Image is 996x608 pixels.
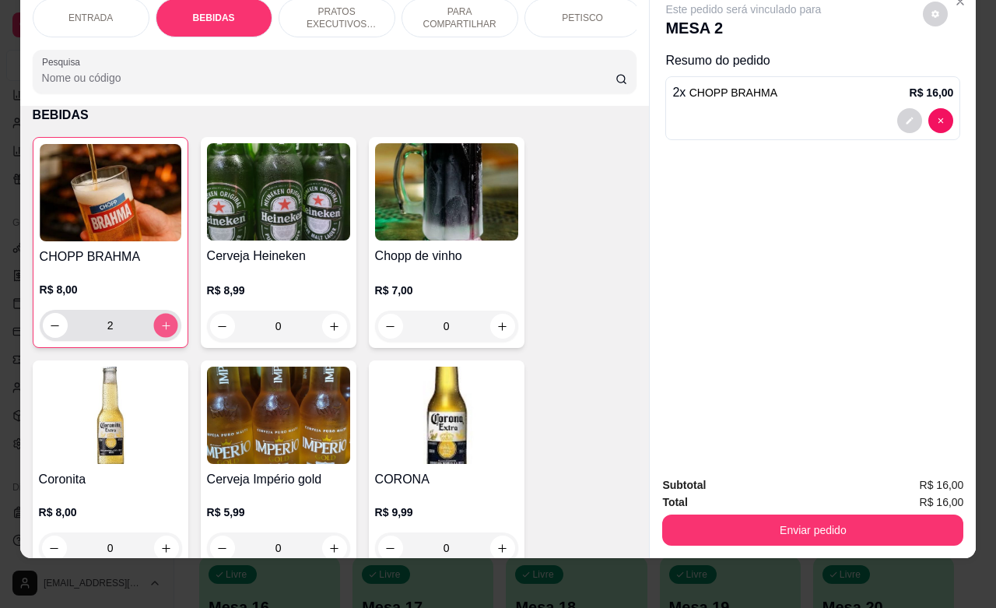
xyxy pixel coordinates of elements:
input: Pesquisa [42,70,615,86]
img: product-image [39,367,182,464]
strong: Subtotal [662,479,706,491]
p: R$ 9,99 [375,504,518,520]
img: product-image [375,143,518,241]
img: product-image [375,367,518,464]
p: R$ 8,99 [207,283,350,298]
p: R$ 7,00 [375,283,518,298]
p: BEBIDAS [193,12,235,24]
img: product-image [207,143,350,241]
p: MESA 2 [665,17,821,39]
button: Enviar pedido [662,515,963,546]
p: R$ 16,00 [910,85,954,100]
button: decrease-product-quantity [928,108,953,133]
button: decrease-product-quantity [378,536,403,561]
img: product-image [40,144,181,241]
h4: Cerveja Heineken [207,247,350,265]
span: R$ 16,00 [920,494,964,511]
h4: Coronita [39,470,182,489]
h4: Cerveja Império gold [207,470,350,489]
p: PRATOS EXECUTIVOS (INDIVIDUAIS) [292,5,382,30]
button: decrease-product-quantity [42,536,67,561]
h4: CORONA [375,470,518,489]
button: increase-product-quantity [490,314,515,339]
p: ENTRADA [68,12,113,24]
p: PETISCO [562,12,603,24]
p: R$ 8,00 [39,504,182,520]
button: decrease-product-quantity [897,108,922,133]
p: Este pedido será vinculado para [665,2,821,17]
h4: Chopp de vinho [375,247,518,265]
p: R$ 5,99 [207,504,350,520]
button: increase-product-quantity [153,314,177,338]
button: increase-product-quantity [490,536,515,561]
p: BEBIDAS [33,106,637,125]
span: R$ 16,00 [920,476,964,494]
span: CHOPP BRAHMA [689,86,777,99]
button: decrease-product-quantity [43,313,68,338]
button: increase-product-quantity [154,536,179,561]
strong: Total [662,496,687,508]
p: 2 x [672,83,777,102]
button: decrease-product-quantity [210,314,235,339]
button: decrease-product-quantity [378,314,403,339]
img: product-image [207,367,350,464]
label: Pesquisa [42,55,86,69]
h4: CHOPP BRAHMA [40,248,181,266]
button: increase-product-quantity [322,536,347,561]
button: increase-product-quantity [322,314,347,339]
button: decrease-product-quantity [210,536,235,561]
p: R$ 8,00 [40,282,181,297]
button: decrease-product-quantity [923,2,948,26]
p: PARA COMPARTILHAR [415,5,505,30]
p: Resumo do pedido [665,51,960,70]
